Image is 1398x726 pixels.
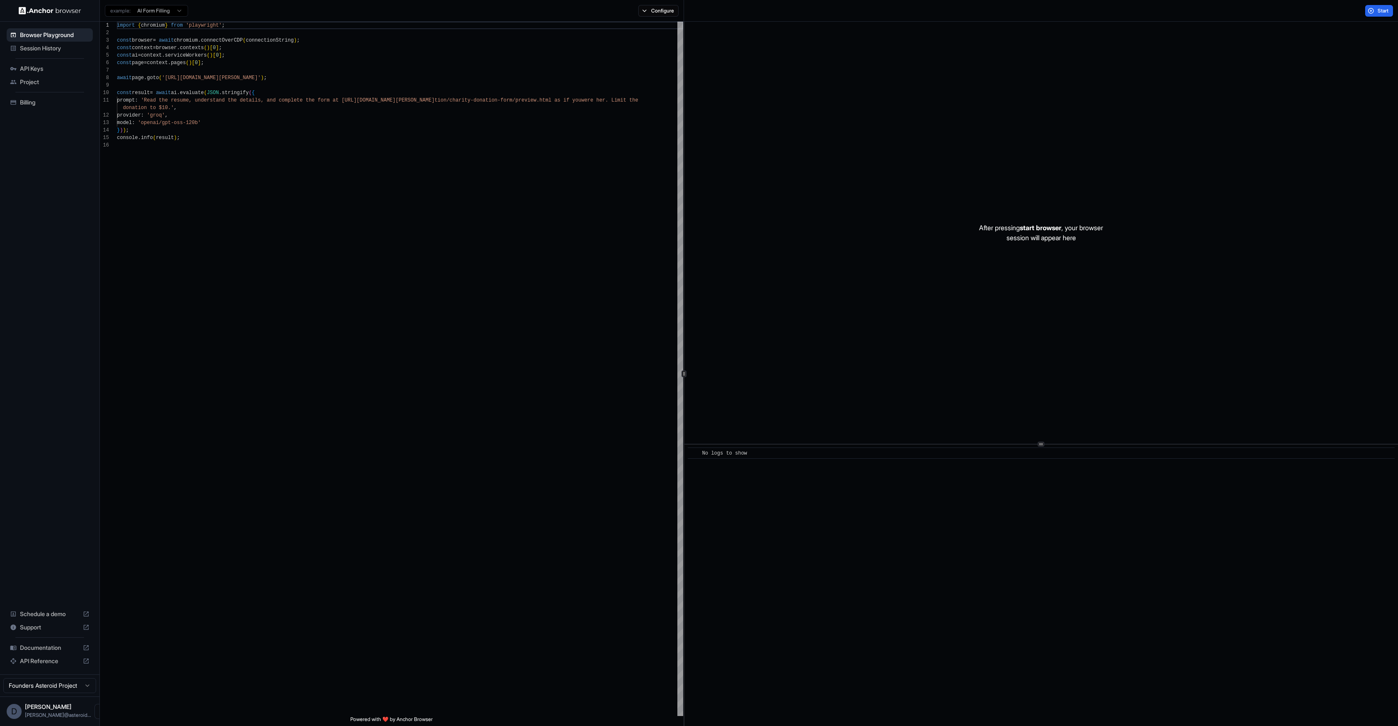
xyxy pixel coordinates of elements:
span: ; [297,37,300,43]
span: ] [198,60,201,66]
span: = [150,90,153,96]
span: . [177,90,180,96]
span: ; [201,60,204,66]
span: ai [132,52,138,58]
span: ; [264,75,267,81]
span: = [153,37,156,43]
span: info [141,135,153,141]
span: 'groq' [147,112,165,118]
span: ; [219,45,222,51]
span: stringify [222,90,249,96]
span: David Mlcoch [25,703,72,710]
span: = [153,45,156,51]
span: connectionString [246,37,294,43]
span: Schedule a demo [20,610,79,618]
span: Session History [20,44,89,52]
span: ; [222,22,225,28]
div: Project [7,75,93,89]
span: context [132,45,153,51]
span: Browser Playground [20,31,89,39]
span: 'Read the resume, understand the details, and comp [141,97,291,103]
span: goto [147,75,159,81]
div: 11 [100,97,109,104]
span: result [132,90,150,96]
div: Session History [7,42,93,55]
span: ( [159,75,162,81]
span: console [117,135,138,141]
span: context [147,60,168,66]
span: : [141,112,144,118]
div: 7 [100,67,109,74]
span: from [171,22,183,28]
span: [ [192,60,195,66]
span: [ [213,52,216,58]
span: JSON [207,90,219,96]
span: { [138,22,141,28]
span: ) [189,60,192,66]
span: ; [222,52,225,58]
span: pages [171,60,186,66]
span: . [198,37,201,43]
span: = [144,60,147,66]
span: No logs to show [702,450,747,456]
span: chromium [174,37,198,43]
span: page [132,60,144,66]
span: Start [1378,7,1389,14]
span: const [117,37,132,43]
span: 0 [216,52,219,58]
div: 15 [100,134,109,142]
div: 6 [100,59,109,67]
span: ( [207,52,210,58]
span: API Reference [20,657,79,665]
span: ; [126,127,129,133]
div: 1 [100,22,109,29]
div: API Keys [7,62,93,75]
div: API Reference [7,654,93,668]
span: ​ [692,449,696,457]
span: 0 [213,45,216,51]
span: 'openai/gpt-oss-120b' [138,120,201,126]
span: const [117,90,132,96]
span: provider [117,112,141,118]
span: : [135,97,138,103]
span: lete the form at [URL][DOMAIN_NAME][PERSON_NAME] [291,97,435,103]
span: : [132,120,135,126]
span: Powered with ❤️ by Anchor Browser [350,716,433,726]
span: page [132,75,144,81]
span: . [219,90,222,96]
span: = [138,52,141,58]
span: browser [156,45,177,51]
span: model [117,120,132,126]
span: ) [174,135,177,141]
span: chromium [141,22,165,28]
span: await [117,75,132,81]
div: 8 [100,74,109,82]
span: result [156,135,174,141]
div: 12 [100,112,109,119]
span: ) [294,37,297,43]
div: Schedule a demo [7,607,93,621]
span: Support [20,623,79,632]
button: Open menu [94,704,109,719]
div: Browser Playground [7,28,93,42]
span: contexts [180,45,204,51]
p: After pressing , your browser session will appear here [979,223,1103,243]
span: example: [110,7,131,14]
span: } [117,127,120,133]
span: [ [210,45,213,51]
span: } [165,22,168,28]
div: 13 [100,119,109,127]
span: Billing [20,98,89,107]
span: connectOverCDP [201,37,243,43]
span: . [138,135,141,141]
span: were her. Limit the [581,97,638,103]
span: donation to $10.' [123,105,174,111]
span: ) [210,52,213,58]
span: browser [132,37,153,43]
span: const [117,60,132,66]
span: Documentation [20,644,79,652]
span: ( [186,60,189,66]
span: serviceWorkers [165,52,207,58]
span: . [177,45,180,51]
span: const [117,52,132,58]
